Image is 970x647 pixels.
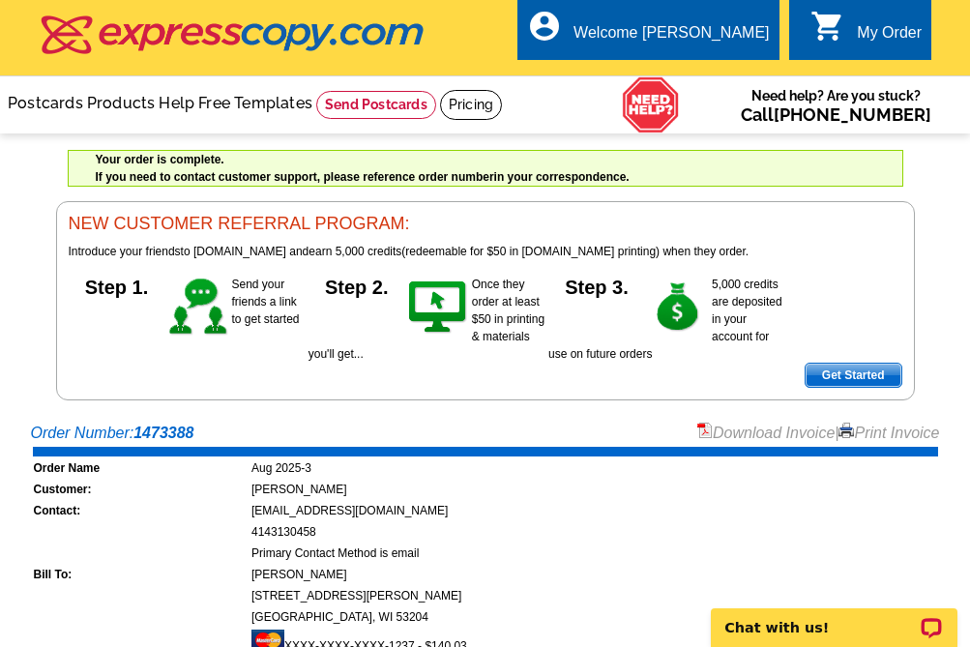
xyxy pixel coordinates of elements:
[309,245,401,258] span: earn 5,000 credits
[741,104,931,125] span: Call
[21,189,41,190] img: u
[165,276,232,339] img: step-1.gif
[198,94,312,112] a: Free Templates
[697,425,835,441] a: Download Invoice
[69,245,181,258] span: Introduce your friends
[33,480,249,499] td: Customer:
[159,94,194,112] a: Help
[805,363,902,388] a: Get Started
[250,586,938,605] td: [STREET_ADDRESS][PERSON_NAME]
[69,214,902,235] h3: NEW CUSTOMER REFERRAL PROGRAM:
[527,9,562,44] i: account_circle
[806,364,901,387] span: Get Started
[857,24,922,51] div: My Order
[69,276,165,295] h5: Step 1.
[838,425,939,441] a: Print Invoice
[698,586,970,647] iframe: LiveChat chat widget
[69,243,902,260] p: to [DOMAIN_NAME] and (redeemable for $50 in [DOMAIN_NAME] printing) when they order.
[33,501,249,520] td: Contact:
[250,480,938,499] td: [PERSON_NAME]
[96,153,630,184] span: If you need to contact customer support, please reference order number in your correspondence.
[309,278,544,361] span: Once they order at least $50 in printing & materials you'll get...
[250,565,938,584] td: [PERSON_NAME]
[133,425,193,441] strong: 1473388
[774,104,931,125] a: [PHONE_NUMBER]
[232,278,300,326] span: Send your friends a link to get started
[250,458,938,478] td: Aug 2025-3
[31,422,940,445] div: Order Number:
[33,565,249,584] td: Bill To:
[8,94,83,112] a: Postcards
[622,76,680,133] img: help
[87,94,156,112] a: Products
[96,153,224,166] strong: Your order is complete.
[697,422,940,445] div: |
[741,86,931,125] span: Need help? Are you stuck?
[697,423,713,438] img: small-pdf-icon.gif
[250,607,938,627] td: [GEOGRAPHIC_DATA], WI 53204
[810,9,845,44] i: shopping_cart
[810,21,922,45] a: shopping_cart My Order
[548,278,782,361] span: 5,000 credits are deposited in your account for use on future orders
[309,276,405,295] h5: Step 2.
[250,522,938,542] td: 4143130458
[573,24,769,51] div: Welcome [PERSON_NAME]
[250,501,938,520] td: [EMAIL_ADDRESS][DOMAIN_NAME]
[838,423,854,438] img: small-print-icon.gif
[548,276,645,295] h5: Step 3.
[250,544,938,563] td: Primary Contact Method is email
[645,276,712,339] img: step-3.gif
[405,276,472,339] img: step-2.gif
[33,458,249,478] td: Order Name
